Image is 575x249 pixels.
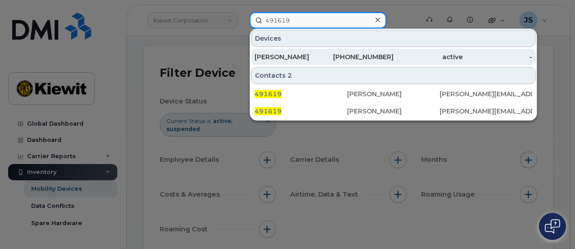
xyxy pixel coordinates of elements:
span: 491619 [255,107,282,115]
div: [PERSON_NAME][EMAIL_ADDRESS][PERSON_NAME][DOMAIN_NAME] [440,89,532,99]
a: [PERSON_NAME][PHONE_NUMBER]active- [251,49,536,65]
div: [PERSON_NAME] [255,52,324,61]
div: [PHONE_NUMBER] [324,52,394,61]
span: 491619 [255,90,282,98]
span: 2 [287,71,292,80]
div: Contacts [251,67,536,84]
img: Open chat [545,219,560,234]
div: Devices [251,30,536,47]
div: - [463,52,532,61]
a: 491619[PERSON_NAME][PERSON_NAME][EMAIL_ADDRESS][PERSON_NAME][DOMAIN_NAME] [251,86,536,102]
input: Find something... [250,12,386,28]
div: [PERSON_NAME] [347,89,440,99]
div: active [394,52,463,61]
a: 491619[PERSON_NAME][PERSON_NAME][EMAIL_ADDRESS][PERSON_NAME][DOMAIN_NAME] [251,103,536,119]
div: [PERSON_NAME] [347,107,440,116]
div: [PERSON_NAME][EMAIL_ADDRESS][PERSON_NAME][DOMAIN_NAME] [440,107,532,116]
